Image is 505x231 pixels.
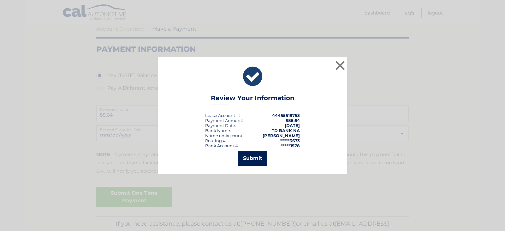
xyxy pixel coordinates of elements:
[272,113,300,118] strong: 44455519753
[205,118,243,123] div: Payment Amount:
[205,133,243,138] div: Name on Account:
[205,138,227,143] div: Routing #:
[238,151,267,166] button: Submit
[285,123,300,128] span: [DATE]
[272,128,300,133] strong: TD BANK NA
[205,123,235,128] span: Payment Date
[205,143,239,148] div: Bank Account #:
[286,118,300,123] span: $85.64
[205,123,236,128] div: :
[263,133,300,138] strong: [PERSON_NAME]
[205,128,231,133] div: Bank Name:
[211,94,294,105] h3: Review Your Information
[205,113,240,118] div: Lease Account #:
[334,59,347,72] button: ×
